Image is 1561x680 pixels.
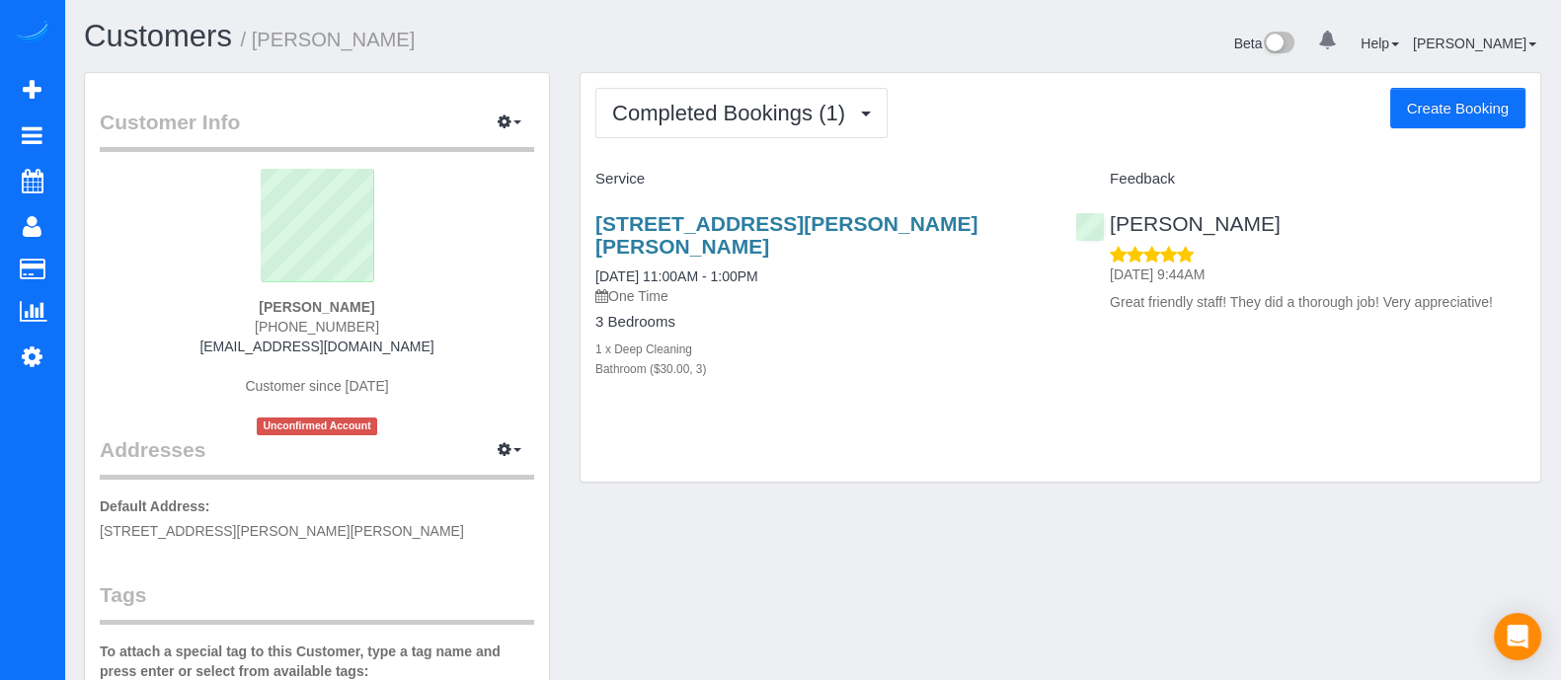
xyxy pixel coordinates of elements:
p: [DATE] 9:44AM [1110,264,1525,284]
a: [PERSON_NAME] [1413,36,1536,51]
span: Customer since [DATE] [245,378,388,394]
h4: Service [595,171,1046,188]
a: Beta [1234,36,1295,51]
img: New interface [1262,32,1294,57]
div: Open Intercom Messenger [1494,613,1541,660]
h4: Feedback [1075,171,1525,188]
span: Completed Bookings (1) [612,101,855,125]
button: Create Booking [1390,88,1525,129]
a: [EMAIL_ADDRESS][DOMAIN_NAME] [199,339,433,354]
a: [STREET_ADDRESS][PERSON_NAME][PERSON_NAME] [595,212,977,258]
p: Great friendly staff! They did a thorough job! Very appreciative! [1110,292,1525,312]
h4: 3 Bedrooms [595,314,1046,331]
a: [DATE] 11:00AM - 1:00PM [595,268,758,284]
img: Automaid Logo [12,20,51,47]
button: Completed Bookings (1) [595,88,888,138]
span: Unconfirmed Account [257,417,377,434]
span: [STREET_ADDRESS][PERSON_NAME][PERSON_NAME] [100,523,464,539]
a: Help [1361,36,1399,51]
span: [PHONE_NUMBER] [255,319,379,335]
small: 1 x Deep Cleaning [595,342,692,356]
small: Bathroom ($30.00, 3) [595,362,706,376]
strong: [PERSON_NAME] [259,299,374,315]
p: One Time [595,286,1046,306]
legend: Tags [100,580,534,625]
legend: Customer Info [100,108,534,152]
label: Default Address: [100,496,210,516]
a: [PERSON_NAME] [1075,212,1281,235]
a: Customers [84,19,232,53]
small: / [PERSON_NAME] [241,29,416,50]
